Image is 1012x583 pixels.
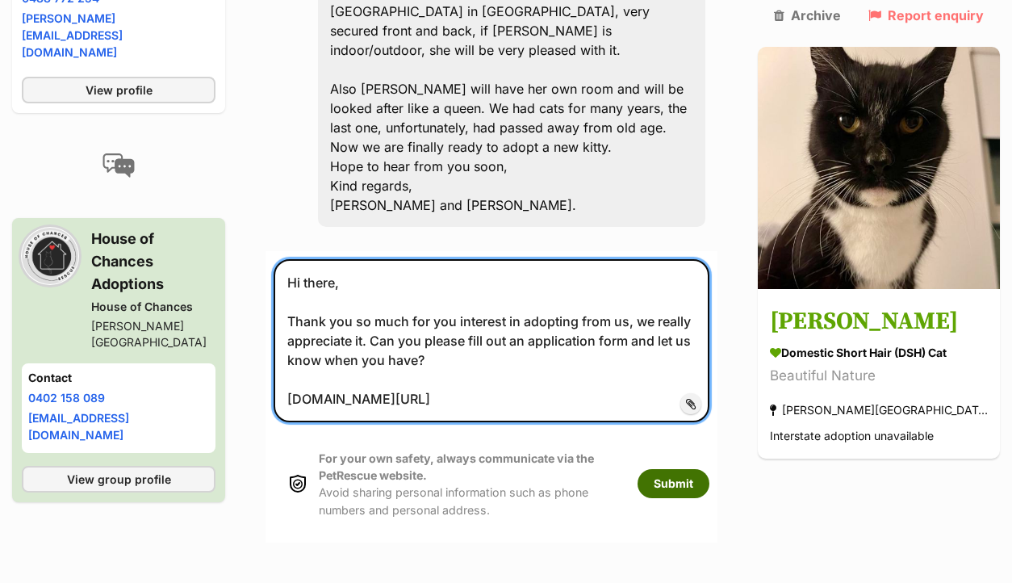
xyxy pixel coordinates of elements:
[22,466,215,493] a: View group profile
[770,400,988,422] div: [PERSON_NAME][GEOGRAPHIC_DATA]
[91,299,215,315] div: House of Chances
[770,345,988,362] div: Domestic Short Hair (DSH) Cat
[28,411,129,442] a: [EMAIL_ADDRESS][DOMAIN_NAME]
[91,318,215,350] div: [PERSON_NAME][GEOGRAPHIC_DATA]
[22,11,123,59] a: [PERSON_NAME][EMAIL_ADDRESS][DOMAIN_NAME]
[28,370,209,386] h4: Contact
[67,471,171,488] span: View group profile
[774,8,841,23] a: Archive
[758,292,1000,459] a: [PERSON_NAME] Domestic Short Hair (DSH) Cat Beautiful Nature [PERSON_NAME][GEOGRAPHIC_DATA] Inter...
[319,450,621,518] p: Avoid sharing personal information such as phone numbers and personal address.
[86,82,153,99] span: View profile
[868,8,984,23] a: Report enquiry
[770,430,934,443] span: Interstate adoption unavailable
[319,451,594,482] strong: For your own safety, always communicate via the PetRescue website.
[22,77,215,103] a: View profile
[22,228,78,284] img: House of Chances profile pic
[770,366,988,388] div: Beautiful Nature
[770,304,988,341] h3: [PERSON_NAME]
[91,228,215,296] h3: House of Chances Adoptions
[28,391,105,405] a: 0402 158 089
[638,469,709,498] button: Submit
[102,153,135,178] img: conversation-icon-4a6f8262b818ee0b60e3300018af0b2d0b884aa5de6e9bcb8d3d4eeb1a70a7c4.svg
[758,47,1000,289] img: Shelly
